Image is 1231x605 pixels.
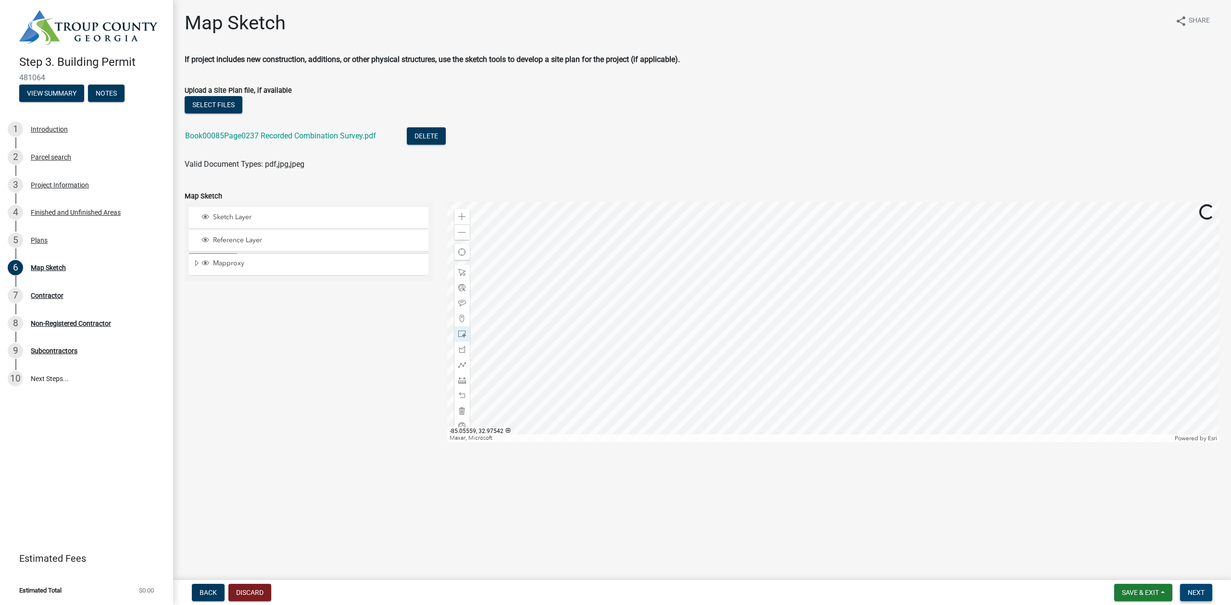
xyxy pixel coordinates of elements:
[211,213,425,222] span: Sketch Layer
[31,154,71,161] div: Parcel search
[211,259,425,268] span: Mapproxy
[1208,435,1217,442] a: Esri
[189,230,428,252] li: Reference Layer
[185,87,292,94] label: Upload a Site Plan file, if available
[8,549,158,568] a: Estimated Fees
[31,264,66,271] div: Map Sketch
[185,12,286,35] h1: Map Sketch
[88,90,125,98] wm-modal-confirm: Notes
[185,160,304,169] span: Valid Document Types: pdf,jpg,jpeg
[8,205,23,220] div: 4
[8,288,23,303] div: 7
[8,177,23,193] div: 3
[200,589,217,596] span: Back
[1180,584,1212,601] button: Next
[454,224,470,240] div: Zoom out
[8,260,23,275] div: 6
[19,73,154,82] span: 481064
[189,207,428,229] li: Sketch Layer
[19,85,84,102] button: View Summary
[185,96,242,113] button: Select files
[31,292,63,299] div: Contractor
[19,90,84,98] wm-modal-confirm: Summary
[1188,589,1205,596] span: Next
[193,259,200,269] span: Expand
[31,347,77,354] div: Subcontractors
[447,434,1173,442] div: Maxar, Microsoft
[407,127,446,145] button: Delete
[211,236,425,245] span: Reference Layer
[8,149,23,165] div: 2
[192,584,225,601] button: Back
[454,209,470,224] div: Zoom in
[185,193,222,200] label: Map Sketch
[31,320,111,327] div: Non-Registered Contractor
[1175,15,1187,27] i: share
[454,245,470,260] div: Find my location
[188,205,429,278] ul: Layer List
[228,584,271,601] button: Discard
[185,131,376,140] a: Book00085Page0237 Recorded Combination Survey.pdf
[31,237,48,244] div: Plans
[8,122,23,137] div: 1
[19,55,165,69] h4: Step 3. Building Permit
[1189,15,1210,27] span: Share
[139,587,154,593] span: $0.00
[88,85,125,102] button: Notes
[31,126,68,133] div: Introduction
[1114,584,1172,601] button: Save & Exit
[407,132,446,141] wm-modal-confirm: Delete Document
[200,236,425,246] div: Reference Layer
[1172,434,1219,442] div: Powered by
[200,259,425,269] div: Mapproxy
[189,253,428,275] li: Mapproxy
[200,213,425,222] div: Sketch Layer
[31,182,89,188] div: Project Information
[8,343,23,358] div: 9
[8,233,23,248] div: 5
[31,209,121,216] div: Finished and Unfinished Areas
[1168,12,1218,30] button: shareShare
[185,55,680,64] strong: If project includes new construction, additions, or other physical structures, use the sketch too...
[8,371,23,386] div: 10
[19,10,158,45] img: Troup County, Georgia
[19,587,62,593] span: Estimated Total
[1122,589,1159,596] span: Save & Exit
[8,316,23,331] div: 8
